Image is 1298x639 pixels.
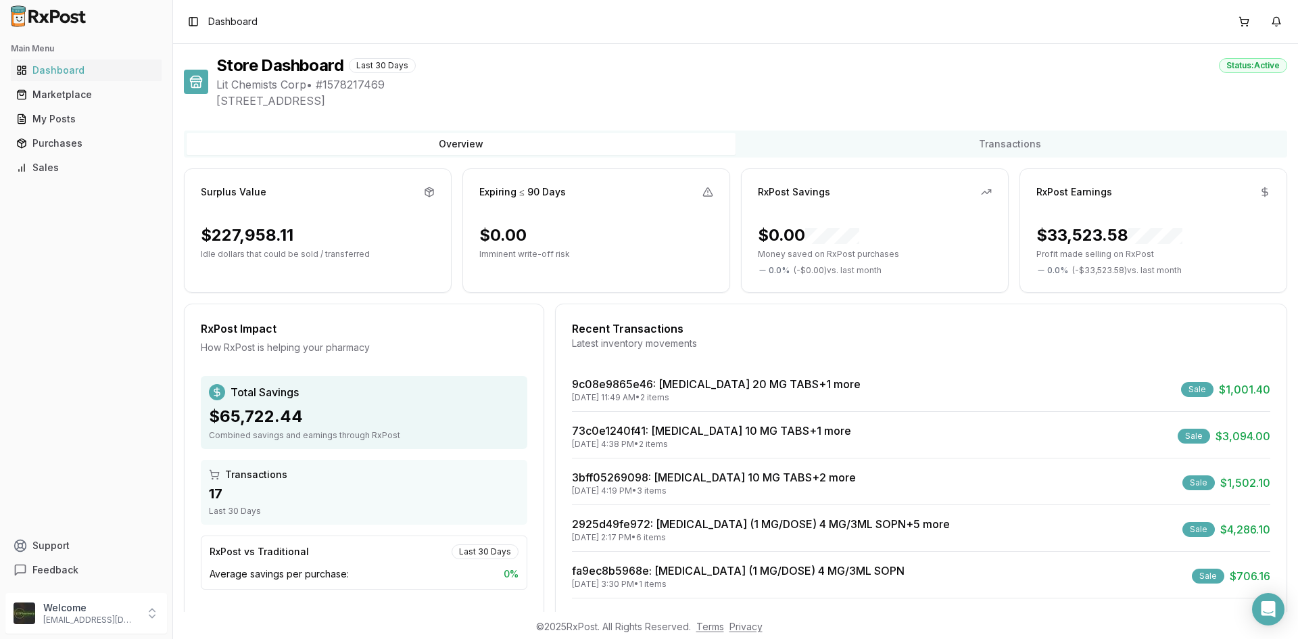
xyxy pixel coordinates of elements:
[201,224,293,246] div: $227,958.11
[572,321,1270,337] div: Recent Transactions
[43,615,137,625] p: [EMAIL_ADDRESS][DOMAIN_NAME]
[5,157,167,179] button: Sales
[225,468,287,481] span: Transactions
[16,88,156,101] div: Marketplace
[11,58,162,82] a: Dashboard
[11,107,162,131] a: My Posts
[572,392,861,403] div: [DATE] 11:49 AM • 2 items
[201,185,266,199] div: Surplus Value
[452,544,519,559] div: Last 30 Days
[572,471,856,484] a: 3bff05269098: [MEDICAL_DATA] 10 MG TABS+2 more
[572,517,950,531] a: 2925d49fe972: [MEDICAL_DATA] (1 MG/DOSE) 4 MG/3ML SOPN+5 more
[201,341,527,354] div: How RxPost is helping your pharmacy
[729,621,763,632] a: Privacy
[758,185,830,199] div: RxPost Savings
[208,15,258,28] span: Dashboard
[209,506,519,517] div: Last 30 Days
[43,601,137,615] p: Welcome
[210,545,309,559] div: RxPost vs Traditional
[736,133,1284,155] button: Transactions
[479,249,713,260] p: Imminent write-off risk
[5,108,167,130] button: My Posts
[216,76,1287,93] span: Lit Chemists Corp • # 1578217469
[32,563,78,577] span: Feedback
[1072,265,1182,276] span: ( - $33,523.58 ) vs. last month
[1036,185,1112,199] div: RxPost Earnings
[1178,429,1210,444] div: Sale
[5,5,92,27] img: RxPost Logo
[1216,428,1270,444] span: $3,094.00
[16,161,156,174] div: Sales
[1182,475,1215,490] div: Sale
[11,82,162,107] a: Marketplace
[479,224,527,246] div: $0.00
[231,384,299,400] span: Total Savings
[758,249,992,260] p: Money saved on RxPost purchases
[209,430,519,441] div: Combined savings and earnings through RxPost
[11,156,162,180] a: Sales
[16,137,156,150] div: Purchases
[1181,382,1213,397] div: Sale
[504,567,519,581] span: 0 %
[572,486,856,496] div: [DATE] 4:19 PM • 3 items
[14,602,35,624] img: User avatar
[5,534,167,558] button: Support
[572,377,861,391] a: 9c08e9865e46: [MEDICAL_DATA] 20 MG TABS+1 more
[209,484,519,503] div: 17
[201,321,527,337] div: RxPost Impact
[1219,381,1270,398] span: $1,001.40
[1219,58,1287,73] div: Status: Active
[216,55,343,76] h1: Store Dashboard
[5,133,167,154] button: Purchases
[16,112,156,126] div: My Posts
[572,337,1270,350] div: Latest inventory movements
[5,558,167,582] button: Feedback
[209,406,519,427] div: $65,722.44
[5,60,167,81] button: Dashboard
[794,265,882,276] span: ( - $0.00 ) vs. last month
[210,567,349,581] span: Average savings per purchase:
[572,439,851,450] div: [DATE] 4:38 PM • 2 items
[5,84,167,105] button: Marketplace
[572,564,905,577] a: fa9ec8b5968e: [MEDICAL_DATA] (1 MG/DOSE) 4 MG/3ML SOPN
[1047,265,1068,276] span: 0.0 %
[1252,593,1284,625] div: Open Intercom Messenger
[1036,249,1270,260] p: Profit made selling on RxPost
[572,532,950,543] div: [DATE] 2:17 PM • 6 items
[16,64,156,77] div: Dashboard
[1230,568,1270,584] span: $706.16
[1182,522,1215,537] div: Sale
[11,43,162,54] h2: Main Menu
[1220,475,1270,491] span: $1,502.10
[201,249,435,260] p: Idle dollars that could be sold / transferred
[696,621,724,632] a: Terms
[187,133,736,155] button: Overview
[1192,569,1224,584] div: Sale
[349,58,416,73] div: Last 30 Days
[769,265,790,276] span: 0.0 %
[208,15,258,28] nav: breadcrumb
[572,424,851,437] a: 73c0e1240f41: [MEDICAL_DATA] 10 MG TABS+1 more
[216,93,1287,109] span: [STREET_ADDRESS]
[572,579,905,590] div: [DATE] 3:30 PM • 1 items
[479,185,566,199] div: Expiring ≤ 90 Days
[1036,224,1182,246] div: $33,523.58
[758,224,859,246] div: $0.00
[11,131,162,156] a: Purchases
[1220,521,1270,538] span: $4,286.10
